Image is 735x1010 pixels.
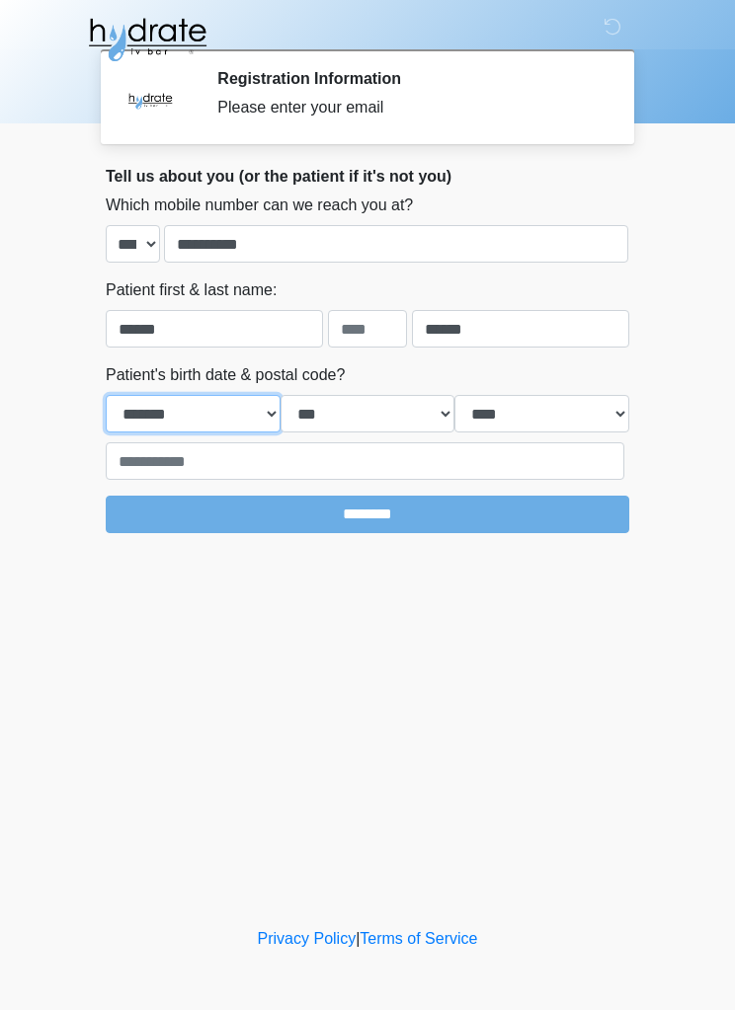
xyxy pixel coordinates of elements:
[106,363,345,387] label: Patient's birth date & postal code?
[356,930,360,947] a: |
[258,930,357,947] a: Privacy Policy
[360,930,477,947] a: Terms of Service
[86,15,208,64] img: Hydrate IV Bar - Glendale Logo
[121,69,180,128] img: Agent Avatar
[217,96,600,119] div: Please enter your email
[106,278,277,302] label: Patient first & last name:
[106,167,629,186] h2: Tell us about you (or the patient if it's not you)
[106,194,413,217] label: Which mobile number can we reach you at?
